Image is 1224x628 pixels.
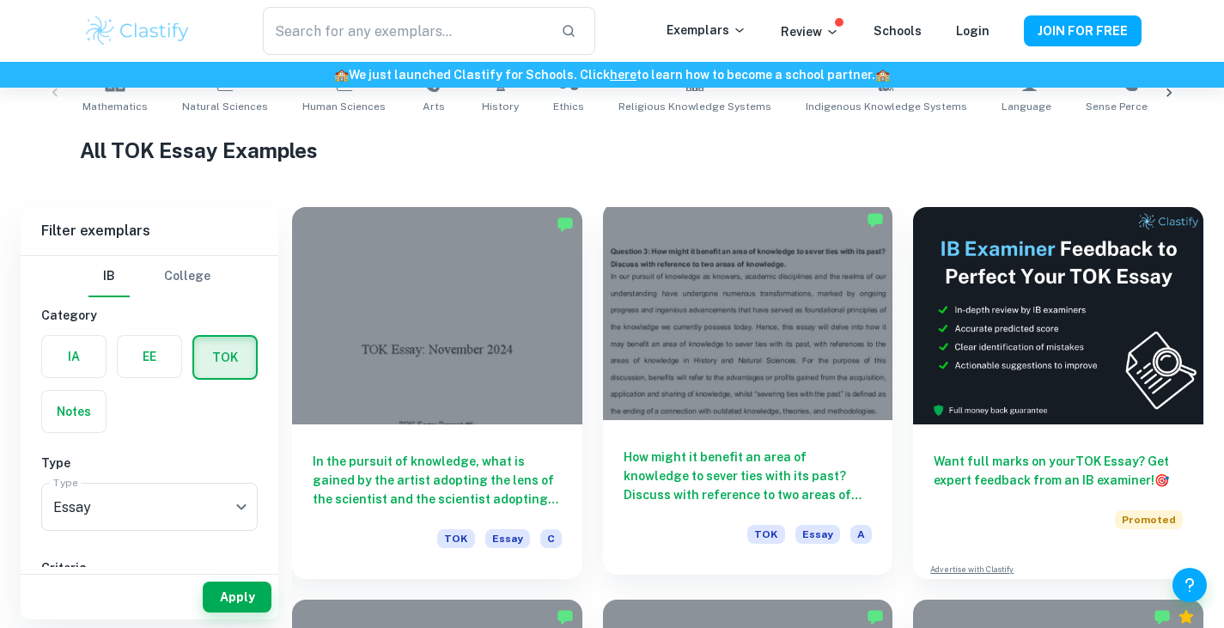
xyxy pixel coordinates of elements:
[80,135,1144,166] h1: All TOK Essay Examples
[118,336,181,377] button: EE
[806,99,967,114] span: Indigenous Knowledge Systems
[263,7,546,55] input: Search for any exemplars...
[53,475,78,490] label: Type
[21,207,278,255] h6: Filter exemplars
[482,99,519,114] span: History
[1154,608,1171,625] img: Marked
[540,529,562,548] span: C
[3,65,1221,84] h6: We just launched Clastify for Schools. Click to learn how to become a school partner.
[934,452,1183,490] h6: Want full marks on your TOK Essay ? Get expert feedback from an IB examiner!
[82,99,148,114] span: Mathematics
[42,336,106,377] button: IA
[42,391,106,432] button: Notes
[610,68,636,82] a: here
[83,14,192,48] img: Clastify logo
[182,99,268,114] span: Natural Sciences
[1154,473,1169,487] span: 🎯
[41,306,258,325] h6: Category
[553,99,584,114] span: Ethics
[867,211,884,229] img: Marked
[88,256,130,297] button: IB
[423,99,445,114] span: Arts
[667,21,746,40] p: Exemplars
[194,337,256,378] button: TOK
[913,207,1203,424] img: Thumbnail
[913,207,1203,579] a: Want full marks on yourTOK Essay? Get expert feedback from an IB examiner!PromotedAdvertise with ...
[956,24,990,38] a: Login
[41,558,258,577] h6: Criteria
[795,525,840,544] span: Essay
[437,529,475,548] span: TOK
[557,216,574,233] img: Marked
[618,99,771,114] span: Religious Knowledge Systems
[302,99,386,114] span: Human Sciences
[603,207,893,579] a: How might it benefit an area of knowledge to sever ties with its past? Discuss with reference to ...
[850,525,872,544] span: A
[41,483,258,531] div: Essay
[747,525,785,544] span: TOK
[624,448,873,504] h6: How might it benefit an area of knowledge to sever ties with its past? Discuss with reference to ...
[874,24,922,38] a: Schools
[334,68,349,82] span: 🏫
[867,608,884,625] img: Marked
[1115,510,1183,529] span: Promoted
[781,22,839,41] p: Review
[1172,568,1207,602] button: Help and Feedback
[164,256,210,297] button: College
[485,529,530,548] span: Essay
[88,256,210,297] div: Filter type choice
[41,454,258,473] h6: Type
[1002,99,1051,114] span: Language
[313,452,562,509] h6: In the pursuit of knowledge, what is gained by the artist adopting the lens of the scientist and ...
[1024,15,1142,46] button: JOIN FOR FREE
[930,564,1014,576] a: Advertise with Clastify
[292,207,582,579] a: In the pursuit of knowledge, what is gained by the artist adopting the lens of the scientist and ...
[1178,608,1195,625] div: Premium
[875,68,890,82] span: 🏫
[1086,99,1174,114] span: Sense Perception
[203,582,271,613] button: Apply
[557,608,574,625] img: Marked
